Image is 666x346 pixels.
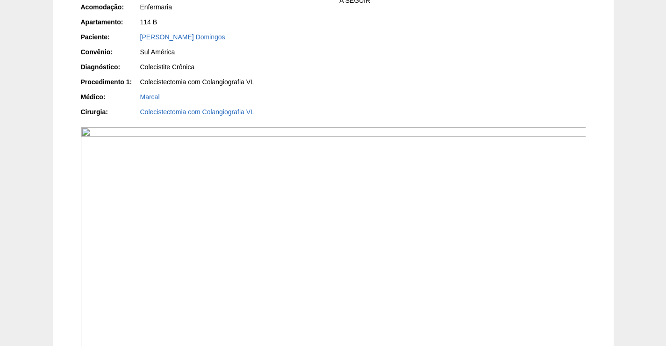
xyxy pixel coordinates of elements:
[81,77,139,87] div: Procedimento 1:
[140,2,327,12] div: Enfermaria
[140,47,327,57] div: Sul América
[140,108,254,116] a: Colecistectomia com Colangiografia VL
[81,47,139,57] div: Convênio:
[140,62,327,72] div: Colecistite Crônica
[81,2,139,12] div: Acomodação:
[140,17,327,27] div: 114 B
[81,32,139,42] div: Paciente:
[140,33,225,41] a: [PERSON_NAME] Domingos
[140,93,160,101] a: Marcal
[81,107,139,117] div: Cirurgia:
[81,17,139,27] div: Apartamento:
[81,62,139,72] div: Diagnóstico:
[140,77,327,87] div: Colecistectomia com Colangiografia VL
[81,92,139,102] div: Médico:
